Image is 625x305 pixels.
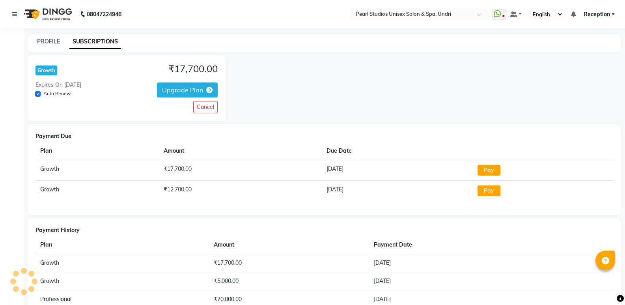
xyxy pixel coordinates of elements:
div: Payment History [35,226,613,234]
td: ₹17,700.00 [209,254,369,272]
h4: ₹17,700.00 [168,63,218,75]
th: Amount [209,236,369,254]
span: Upgrade Plan [162,86,203,94]
button: Cancel [193,101,218,113]
b: 08047224946 [87,3,121,25]
td: [DATE] [369,254,573,272]
button: Pay [478,165,500,176]
td: ₹5,000.00 [209,272,369,290]
td: ₹17,700.00 [159,160,322,180]
td: [DATE] [369,272,573,290]
th: Due Date [322,142,473,160]
img: logo [20,3,74,25]
td: Growth [35,160,159,180]
a: SUBSCRIPTIONS [69,35,121,49]
td: ₹12,700.00 [159,180,322,201]
div: Growth [35,65,57,75]
th: Plan [35,142,159,160]
td: [DATE] [322,160,473,180]
div: Expires On [DATE] [35,81,81,89]
td: Growth [35,180,159,201]
th: Payment Date [369,236,573,254]
label: Auto Renew [43,90,71,97]
span: Reception [584,10,610,19]
iframe: chat widget [592,273,617,297]
a: PROFILE [37,38,60,45]
td: [DATE] [322,180,473,201]
td: Growth [35,272,209,290]
td: Growth [35,254,209,272]
div: Payment Due [35,132,613,140]
th: Plan [35,236,209,254]
button: Pay [478,185,500,196]
th: Amount [159,142,322,160]
button: Upgrade Plan [157,82,218,97]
